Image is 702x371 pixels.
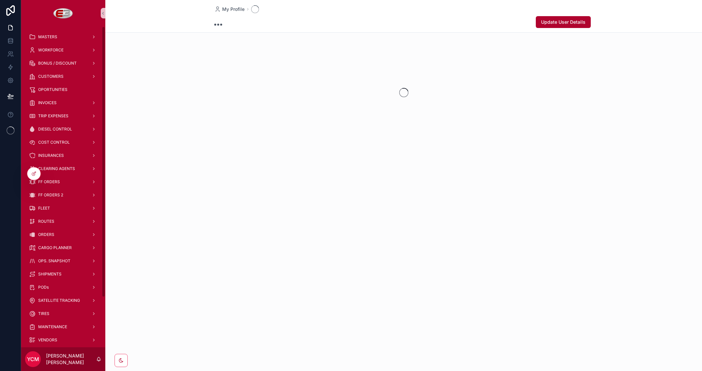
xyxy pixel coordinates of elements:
[38,298,80,303] span: SATELLITE TRACKING
[541,19,585,25] span: Update User Details
[25,163,101,175] a: CLEARING AGENTS
[38,258,70,264] span: OPS. SNAPSHOT
[38,153,64,158] span: INSURANCES
[38,100,57,105] span: INVOICES
[25,189,101,201] a: FF ORDERS 2
[222,6,245,13] span: My Profile
[38,127,72,132] span: DIESEL CONTROL
[38,245,72,250] span: CARGO PLANNER
[38,113,68,119] span: TRIP EXPENSES
[25,57,101,69] a: BONUS / DISCOUNT
[25,97,101,109] a: INVOICES
[536,16,591,28] button: Update User Details
[25,123,101,135] a: DIESEL CONTROL
[38,166,75,171] span: CLEARING AGENTS
[38,219,54,224] span: ROUTES
[25,202,101,214] a: FLEET
[38,337,57,343] span: VENDORS
[38,311,49,316] span: TIRES
[38,61,77,66] span: BONUS / DISCOUNT
[38,47,64,53] span: WORKFORCE
[25,321,101,333] a: MAINTENANCE
[38,232,54,237] span: ORDERS
[25,334,101,346] a: VENDORS
[25,84,101,96] a: OPORTUNITIES
[25,136,101,148] a: COST CONTROL
[38,285,49,290] span: PODs
[25,242,101,254] a: CARGO PLANNER
[46,353,96,366] p: [PERSON_NAME] [PERSON_NAME]
[25,281,101,293] a: PODs
[38,324,67,329] span: MAINTENANCE
[38,192,63,198] span: FF ORDERS 2
[25,71,101,82] a: CUSTOMERS
[38,206,50,211] span: FLEET
[25,229,101,241] a: ORDERS
[38,34,57,40] span: MASTERS
[38,140,70,145] span: COST CONTROL
[25,215,101,227] a: ROUTES
[38,87,67,92] span: OPORTUNITIES
[25,308,101,320] a: TIRES
[25,295,101,306] a: SATELLITE TRACKING
[38,179,60,185] span: FF ORDERS
[53,8,73,18] img: App logo
[25,150,101,161] a: INSURANCES
[25,255,101,267] a: OPS. SNAPSHOT
[25,110,101,122] a: TRIP EXPENSES
[27,355,39,363] span: YCM
[21,26,105,347] div: scrollable content
[25,44,101,56] a: WORKFORCE
[25,31,101,43] a: MASTERS
[214,6,245,13] a: My Profile
[25,176,101,188] a: FF ORDERS
[38,271,62,277] span: SHIPMENTS
[25,268,101,280] a: SHIPMENTS
[38,74,64,79] span: CUSTOMERS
